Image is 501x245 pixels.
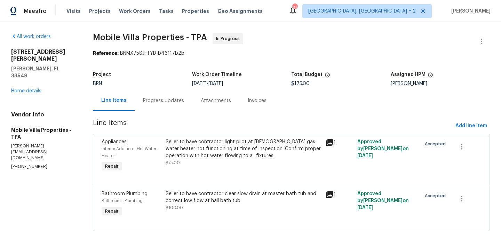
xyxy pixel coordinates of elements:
[93,72,111,77] h5: Project
[102,208,121,215] span: Repair
[216,35,242,42] span: In Progress
[93,81,102,86] span: BRN
[11,89,41,93] a: Home details
[102,199,143,203] span: Bathroom - Plumbing
[93,50,490,57] div: BNMX75SJFTYD-b46117b2b
[325,138,353,147] div: 1
[143,97,184,104] div: Progress Updates
[11,65,76,79] h5: [PERSON_NAME], FL 33549
[192,72,242,77] h5: Work Order Timeline
[102,139,127,144] span: Appliances
[391,81,490,86] div: [PERSON_NAME]
[89,8,111,15] span: Projects
[292,4,297,11] div: 87
[102,147,156,158] span: Interior Addition - Hot Water Heater
[448,8,491,15] span: [PERSON_NAME]
[428,72,433,81] span: The hpm assigned to this work order.
[93,120,453,132] span: Line Items
[291,72,323,77] h5: Total Budget
[93,51,119,56] b: Reference:
[325,72,330,81] span: The total cost of line items that have been proposed by Opendoor. This sum includes line items th...
[425,192,448,199] span: Accepted
[425,140,448,147] span: Accepted
[102,191,148,196] span: Bathroom Plumbing
[11,34,51,39] a: All work orders
[11,164,76,170] p: [PHONE_NUMBER]
[308,8,416,15] span: [GEOGRAPHIC_DATA], [GEOGRAPHIC_DATA] + 2
[166,206,183,210] span: $100.00
[192,81,207,86] span: [DATE]
[102,163,121,170] span: Repair
[166,161,180,165] span: $75.00
[159,9,174,14] span: Tasks
[66,8,81,15] span: Visits
[182,8,209,15] span: Properties
[93,33,207,41] span: Mobile Villa Properties - TPA
[357,139,409,158] span: Approved by [PERSON_NAME] on
[101,97,126,104] div: Line Items
[192,81,223,86] span: -
[248,97,267,104] div: Invoices
[24,8,47,15] span: Maestro
[208,81,223,86] span: [DATE]
[357,191,409,210] span: Approved by [PERSON_NAME] on
[166,190,321,204] div: Seller to have contractor clear slow drain at master bath tub and correct low flow at hall bath tub.
[391,72,426,77] h5: Assigned HPM
[11,48,76,62] h2: [STREET_ADDRESS][PERSON_NAME]
[119,8,151,15] span: Work Orders
[357,153,373,158] span: [DATE]
[11,111,76,118] h4: Vendor Info
[291,81,310,86] span: $175.00
[11,143,76,161] p: [PERSON_NAME][EMAIL_ADDRESS][DOMAIN_NAME]
[455,122,487,130] span: Add line item
[357,205,373,210] span: [DATE]
[217,8,263,15] span: Geo Assignments
[201,97,231,104] div: Attachments
[11,127,76,140] h5: Mobile Villa Properties - TPA
[453,120,490,132] button: Add line item
[166,138,321,159] div: Seller to have contractor light pilot at [DEMOGRAPHIC_DATA] gas water heater not functioning at t...
[325,190,353,199] div: 1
